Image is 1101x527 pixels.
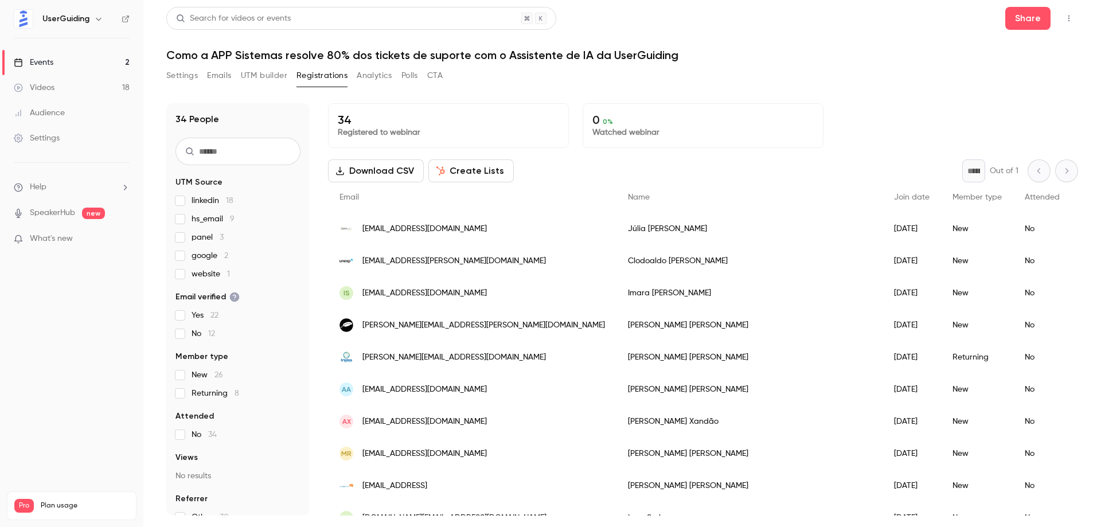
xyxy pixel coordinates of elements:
[192,310,218,321] span: Yes
[192,268,230,280] span: website
[226,197,233,205] span: 18
[1013,470,1071,502] div: No
[14,499,34,513] span: Pro
[224,252,228,260] span: 2
[210,311,218,319] span: 22
[14,82,54,93] div: Videos
[1013,277,1071,309] div: No
[362,416,487,428] span: [EMAIL_ADDRESS][DOMAIN_NAME]
[296,67,348,85] button: Registrations
[941,309,1013,341] div: New
[192,213,235,225] span: hs_email
[592,127,814,138] p: Watched webinar
[343,513,350,523] span: IS
[1013,373,1071,405] div: No
[342,416,351,427] span: AX
[175,470,300,482] p: No results
[616,277,883,309] div: Imara [PERSON_NAME]
[941,405,1013,438] div: New
[220,513,229,521] span: 30
[941,213,1013,245] div: New
[192,429,217,440] span: No
[41,501,129,510] span: Plan usage
[883,245,941,277] div: [DATE]
[401,67,418,85] button: Polls
[341,448,352,459] span: MR
[175,177,300,523] section: facet-groups
[894,193,930,201] span: Join date
[42,13,89,25] h6: UserGuiding
[192,250,228,261] span: google
[338,113,559,127] p: 34
[241,67,287,85] button: UTM builder
[362,448,487,460] span: [EMAIL_ADDRESS][DOMAIN_NAME]
[1013,438,1071,470] div: No
[166,67,198,85] button: Settings
[941,277,1013,309] div: New
[362,255,546,267] span: [EMAIL_ADDRESS][PERSON_NAME][DOMAIN_NAME]
[357,67,392,85] button: Analytics
[592,113,814,127] p: 0
[343,288,350,298] span: IS
[14,181,130,193] li: help-dropdown-opener
[339,484,353,487] img: eyesonasset.ai
[192,195,233,206] span: linkedin
[175,452,198,463] span: Views
[1025,193,1060,201] span: Attended
[883,470,941,502] div: [DATE]
[883,373,941,405] div: [DATE]
[175,177,222,188] span: UTM Source
[339,254,353,268] img: unesp.br
[230,215,235,223] span: 9
[941,438,1013,470] div: New
[82,208,105,219] span: new
[339,193,359,201] span: Email
[192,369,223,381] span: New
[1013,213,1071,245] div: No
[616,309,883,341] div: [PERSON_NAME] [PERSON_NAME]
[883,438,941,470] div: [DATE]
[14,10,33,28] img: UserGuiding
[616,438,883,470] div: [PERSON_NAME] [PERSON_NAME]
[175,291,240,303] span: Email verified
[175,112,219,126] h1: 34 People
[214,371,223,379] span: 26
[192,328,215,339] span: No
[175,411,214,422] span: Attended
[342,384,351,395] span: aa
[14,107,65,119] div: Audience
[616,373,883,405] div: [PERSON_NAME] [PERSON_NAME]
[883,277,941,309] div: [DATE]
[227,270,230,278] span: 1
[14,132,60,144] div: Settings
[883,341,941,373] div: [DATE]
[1013,405,1071,438] div: No
[14,57,53,68] div: Events
[30,233,73,245] span: What's new
[941,341,1013,373] div: Returning
[1005,7,1051,30] button: Share
[616,405,883,438] div: [PERSON_NAME] Xandão
[362,223,487,235] span: [EMAIL_ADDRESS][DOMAIN_NAME]
[176,13,291,25] div: Search for videos or events
[362,512,546,524] span: [DOMAIN_NAME][EMAIL_ADDRESS][DOMAIN_NAME]
[1013,341,1071,373] div: No
[220,233,224,241] span: 3
[208,431,217,439] span: 34
[339,350,353,364] img: triplos.com.br
[362,352,546,364] span: [PERSON_NAME][EMAIL_ADDRESS][DOMAIN_NAME]
[339,222,353,236] img: quicksoft.com.br
[175,351,228,362] span: Member type
[362,287,487,299] span: [EMAIL_ADDRESS][DOMAIN_NAME]
[1013,245,1071,277] div: No
[192,512,229,523] span: Other
[235,389,239,397] span: 8
[941,373,1013,405] div: New
[362,480,427,492] span: [EMAIL_ADDRESS]
[427,67,443,85] button: CTA
[603,118,613,126] span: 0 %
[328,159,424,182] button: Download CSV
[338,127,559,138] p: Registered to webinar
[192,388,239,399] span: Returning
[30,207,75,219] a: SpeakerHub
